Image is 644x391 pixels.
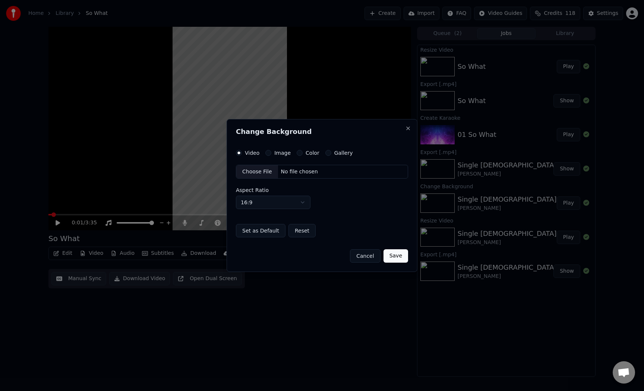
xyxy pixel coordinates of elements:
div: No file chosen [278,168,321,176]
label: Color [306,150,319,156]
h2: Change Background [236,128,408,135]
label: Gallery [334,150,353,156]
label: Image [274,150,291,156]
button: Reset [288,224,316,237]
button: Set as Default [236,224,285,237]
button: Cancel [350,249,380,263]
button: Save [383,249,408,263]
label: Video [245,150,259,156]
label: Aspect Ratio [236,188,408,193]
div: Choose File [236,165,278,179]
